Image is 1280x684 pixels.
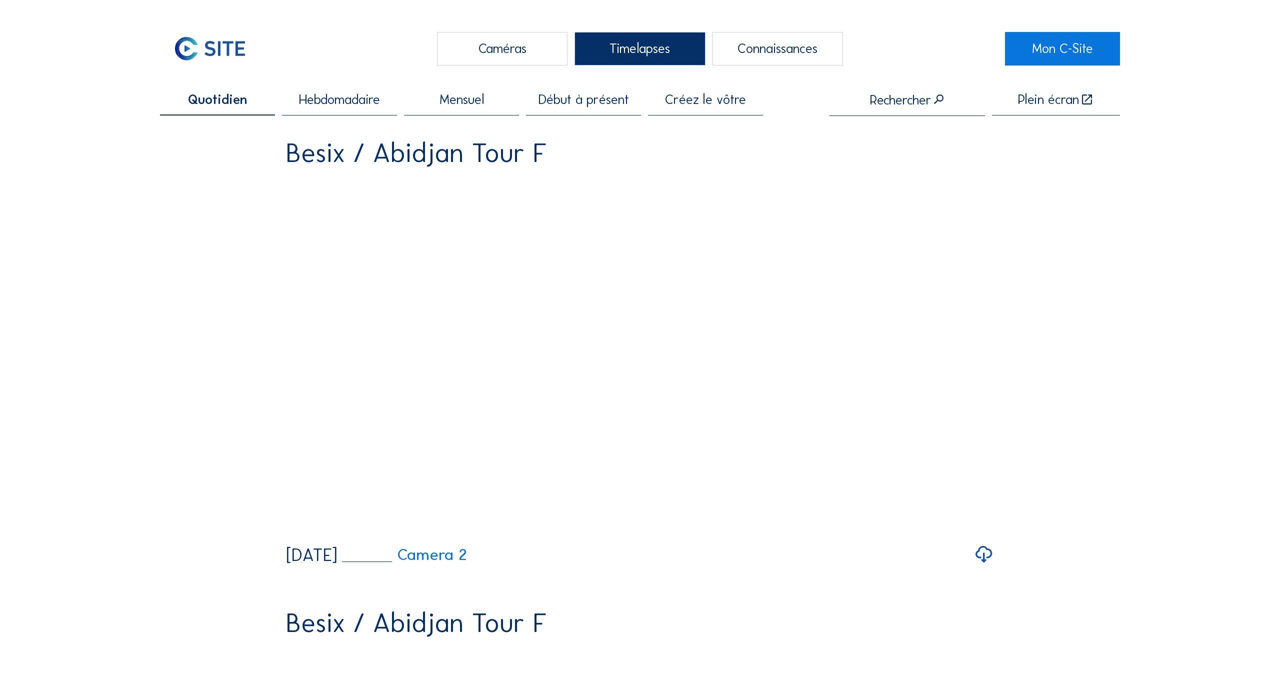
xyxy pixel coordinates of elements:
[712,32,843,65] div: Connaissances
[665,93,746,106] span: Créez le vôtre
[342,547,467,563] a: Camera 2
[160,32,275,65] a: C-SITE Logo
[160,32,260,65] img: C-SITE Logo
[1005,32,1120,65] a: Mon C-Site
[286,139,547,166] div: Besix / Abidjan Tour F
[286,178,994,532] video: Your browser does not support the video tag.
[1018,93,1079,107] div: Plein écran
[299,93,380,106] span: Hebdomadaire
[286,546,337,564] div: [DATE]
[538,93,629,106] span: Début à présent
[574,32,705,65] div: Timelapses
[437,32,567,65] div: Caméras
[439,93,484,106] span: Mensuel
[188,93,247,106] span: Quotidien
[286,609,547,636] div: Besix / Abidjan Tour F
